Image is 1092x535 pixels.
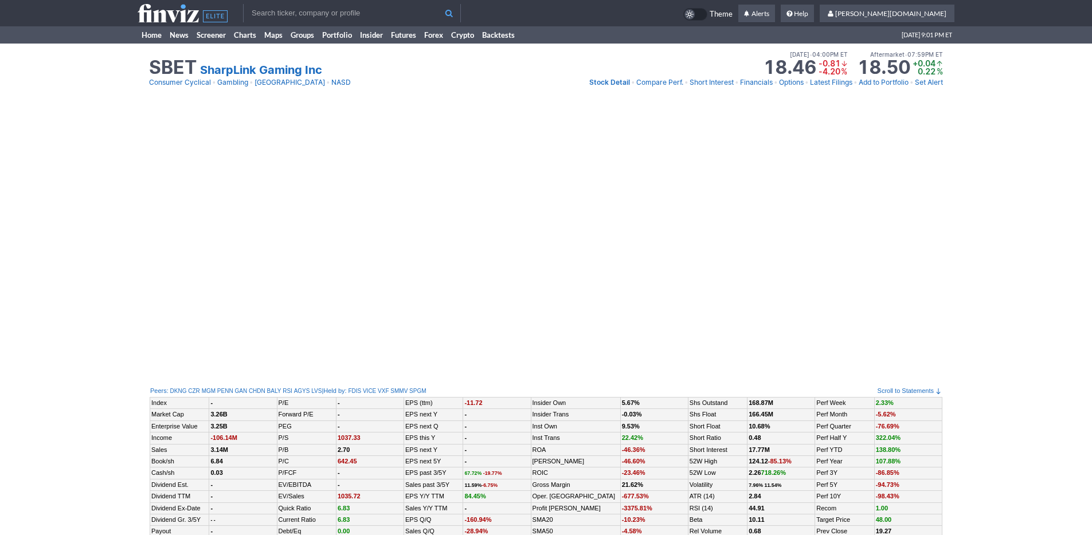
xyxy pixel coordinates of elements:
[815,444,874,455] td: Perf YTD
[447,26,478,44] a: Crypto
[277,409,336,420] td: Forward P/E
[876,481,899,488] span: -94.73%
[464,399,482,406] span: -11.72
[322,387,426,396] div: | :
[464,516,491,523] span: -160.94%
[210,411,227,418] b: 3.26B
[482,482,498,488] span: -6.75%
[622,411,642,418] b: -0.03%
[819,60,840,68] td: -0.81
[749,528,761,534] b: 0.68
[338,434,361,441] span: 1037.33
[876,458,901,465] span: 107.88%
[188,387,200,395] a: CZR
[464,470,482,476] span: 67.72%
[150,444,209,455] td: Sales
[150,455,209,467] td: Book/sh
[589,77,630,88] a: Stock Detail
[193,26,230,44] a: Screener
[790,49,848,60] span: [DATE] 04:00PM ET
[815,479,874,490] td: Perf 5Y
[464,446,467,453] b: -
[749,434,761,441] a: 0.48
[338,528,350,534] span: 0.00
[876,434,901,441] span: 322.04%
[210,423,227,430] b: 3.25B
[749,411,773,418] b: 166.45M
[294,387,310,395] a: AGYS
[710,8,733,21] span: Theme
[761,469,786,476] span: 718.26%
[876,446,901,453] span: 138.80%
[819,68,840,76] td: -4.20
[277,420,336,432] td: PEG
[404,479,463,490] td: Sales past 3/5Y
[876,505,888,512] span: 1.00
[688,467,747,479] td: 52W Low
[815,491,874,502] td: Perf 10Y
[390,387,408,395] a: SMMV
[902,26,952,44] span: [DATE] 9:01 PM ET
[149,77,211,88] a: Consumer Cyclical
[243,4,461,22] input: Search ticker, company or profile
[876,423,899,430] span: -76.69%
[150,491,209,502] td: Dividend TTM
[260,26,287,44] a: Maps
[915,77,943,88] a: Set Alert
[683,8,733,21] a: Theme
[749,399,773,406] b: 168.87M
[815,467,874,479] td: Perf 3Y
[200,62,322,78] a: SharpLink Gaming Inc
[338,423,340,430] b: -
[876,493,899,499] span: -98.43%
[464,528,488,534] span: -28.94%
[690,423,721,430] a: Short Float
[404,432,463,444] td: EPS this Y
[876,516,892,523] a: 48.00
[150,387,322,396] div: :
[464,493,486,499] span: 84.45%
[249,387,265,395] a: CHDN
[688,398,747,409] td: Shs Outstand
[212,77,216,88] span: •
[404,398,463,409] td: EPS (ttm)
[749,493,761,499] b: 2.84
[876,469,899,476] span: -86.85%
[622,528,642,534] span: -4.58%
[230,26,260,44] a: Charts
[913,60,936,68] td: +0.04
[859,77,909,88] a: Add to Portfolio
[622,481,643,488] b: 21.62%
[876,528,892,534] b: 19.27
[217,387,233,395] a: PENN
[690,446,727,453] a: Short Interest
[531,398,620,409] td: Insider Own
[166,26,193,44] a: News
[210,434,237,441] span: -106.14M
[150,502,209,514] td: Dividend Ex-Date
[749,482,781,488] small: 7.96% 11.54%
[150,409,209,420] td: Market Cap
[740,77,773,88] a: Financials
[531,467,620,479] td: ROIC
[688,491,747,502] td: ATR (14)
[338,505,350,512] span: 6.83
[210,481,213,488] b: -
[805,77,809,88] span: •
[774,77,778,88] span: •
[338,411,340,418] b: -
[690,434,721,441] a: Short Ratio
[622,505,652,512] span: -3375.81%
[589,78,630,86] span: Stock Detail
[809,51,812,58] span: •
[905,51,907,58] span: •
[234,387,247,395] a: GAN
[749,423,770,430] a: 10.68%
[636,77,683,88] a: Compare Perf.
[338,493,361,499] span: 1035.72
[531,420,620,432] td: Inst Own
[854,77,858,88] span: •
[150,514,209,525] td: Dividend Gr. 3/5Y
[348,387,361,395] a: FDIS
[768,458,792,465] span: -85.13%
